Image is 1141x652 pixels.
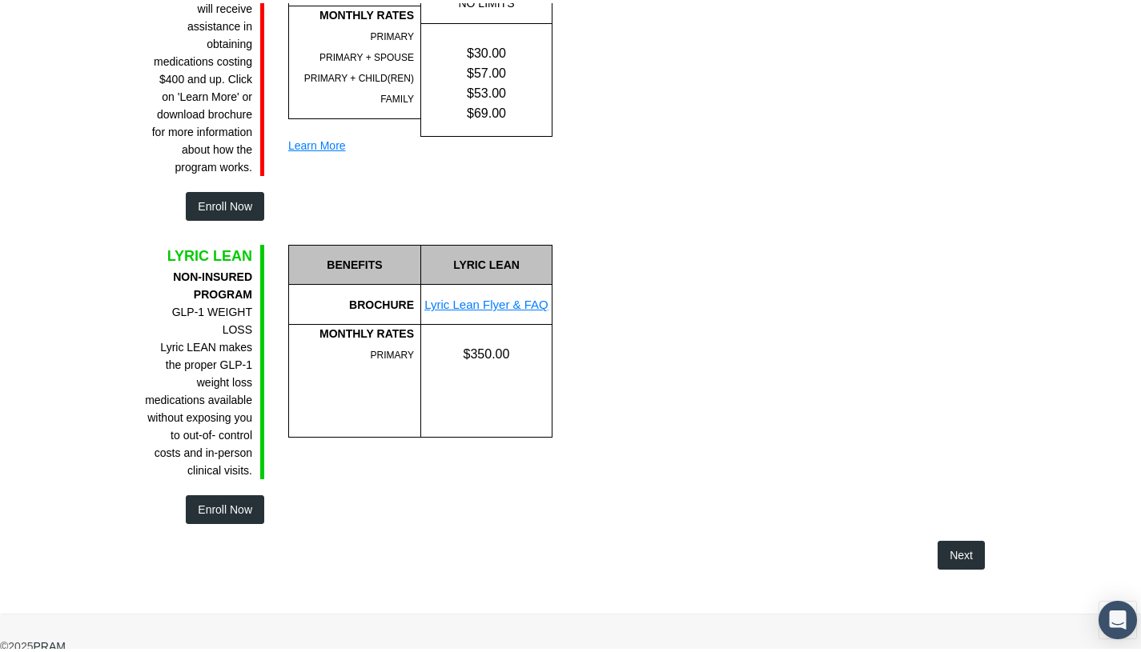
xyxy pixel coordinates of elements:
[421,341,552,361] div: $350.00
[304,70,414,81] span: PRIMARY + CHILD(REN)
[144,242,252,264] div: LYRIC LEAN
[424,294,548,308] a: Lyric Lean Flyer & FAQ
[420,242,552,282] div: LYRIC LEAN
[421,60,552,80] div: $57.00
[421,80,552,100] div: $53.00
[289,322,414,339] div: MONTHLY RATES
[144,265,252,476] div: GLP-1 WEIGHT LOSS Lyric LEAN makes the proper GLP-1 weight loss medications available without exp...
[950,546,973,558] span: Next
[421,100,552,120] div: $69.00
[421,40,552,60] div: $30.00
[288,242,420,282] div: BENEFITS
[371,28,414,39] span: PRIMARY
[173,267,252,298] b: NON-INSURED PROGRAM
[371,346,414,358] span: PRIMARY
[288,134,552,151] div: Learn More
[289,3,414,21] div: MONTHLY RATES
[319,49,414,60] span: PRIMARY + SPOUSE
[33,637,65,650] a: PRAM
[186,189,264,218] button: Enroll Now
[1099,598,1137,636] div: Open Intercom Messenger
[288,282,420,322] div: BROCHURE
[380,90,414,102] span: FAMILY
[186,492,264,521] button: Enroll Now
[938,538,985,566] button: Next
